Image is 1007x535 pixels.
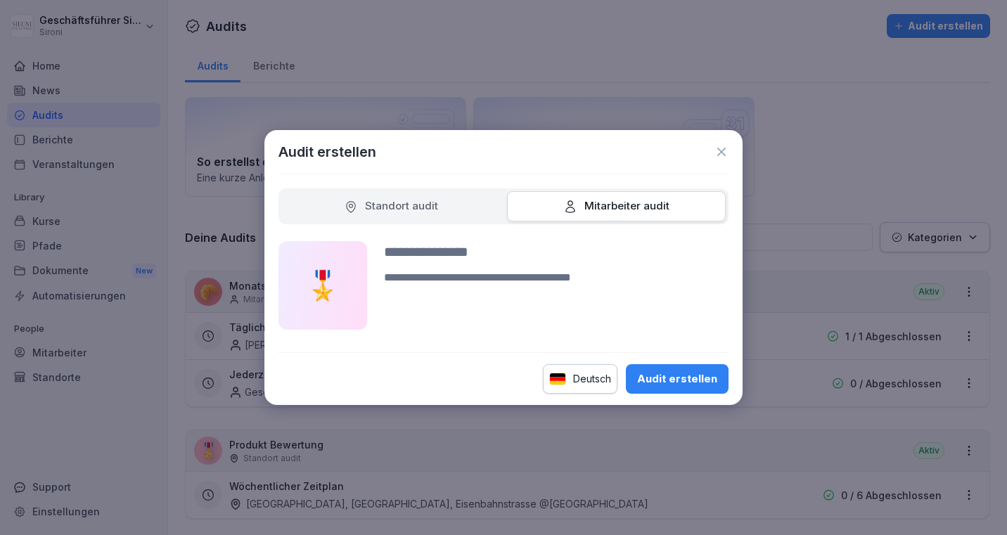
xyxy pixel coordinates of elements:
div: Deutsch [543,364,617,394]
div: 🎖️ [278,241,367,330]
div: Mitarbeiter audit [563,198,669,214]
div: Audit erstellen [637,371,717,387]
button: Audit erstellen [626,364,729,394]
h1: Audit erstellen [278,141,376,162]
img: de.svg [549,373,566,386]
div: Standort audit [344,198,438,214]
